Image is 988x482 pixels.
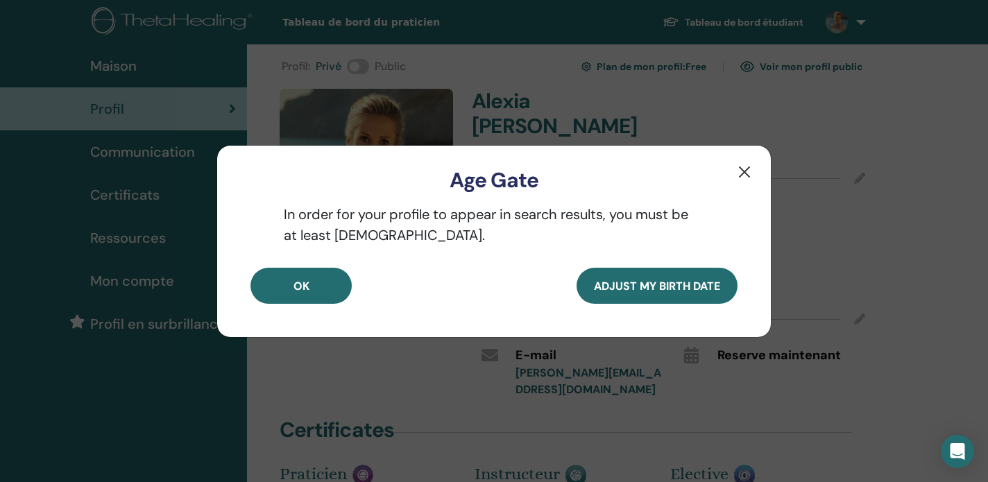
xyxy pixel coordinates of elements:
span: OK [293,279,309,293]
div: Open Intercom Messenger [941,435,974,468]
button: OK [250,268,352,304]
p: In order for your profile to appear in search results, you must be at least [DEMOGRAPHIC_DATA]. [250,204,738,246]
h3: Age Gate [239,168,749,193]
button: Adjust my Birth Date [577,268,738,304]
span: Adjust my Birth Date [594,279,720,293]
